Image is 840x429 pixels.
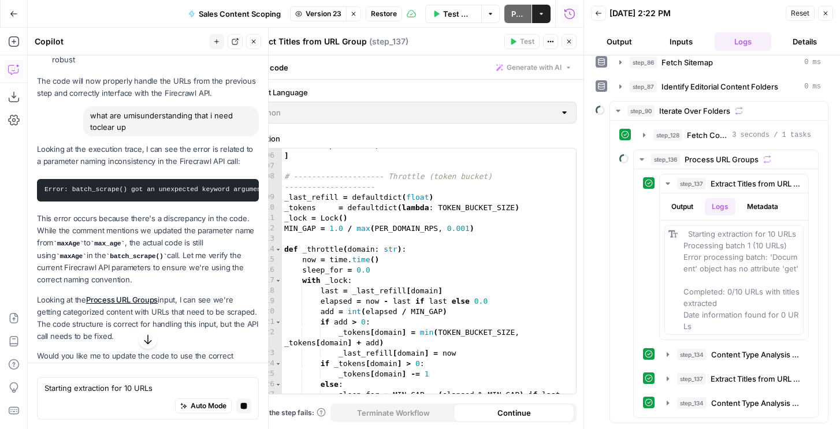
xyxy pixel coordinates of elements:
[369,36,408,47] span: ( step_137 )
[371,9,397,19] span: Restore
[612,53,828,72] button: 0 ms
[357,407,430,419] span: Terminate Workflow
[199,8,281,20] span: Sales Content Scoping
[275,244,281,255] span: Toggle code folding, rows 114 through 131
[711,349,801,360] span: Content Type Analysis Report
[504,5,531,23] button: Publish
[248,408,326,418] a: When the step fails:
[507,62,562,73] span: Generate with AI
[290,6,346,21] button: Version 23
[740,198,785,215] button: Metadata
[35,36,206,47] div: Copilot
[715,32,772,51] button: Logs
[56,253,87,260] code: maxAge
[83,106,259,136] div: what are umisunderstanding that i need toclear up
[248,36,501,47] div: Extract Titles from URL Group
[677,178,706,189] span: step_137
[44,186,300,193] code: Error: batch_scrape() got an unexpected keyword argument 'maxAge'
[53,240,84,247] code: maxAge
[366,6,402,21] button: Restore
[653,32,710,51] button: Inputs
[591,32,648,51] button: Output
[91,240,125,247] code: max_age
[627,105,655,117] span: step_90
[612,77,828,96] button: 0 ms
[248,87,577,98] label: Select Language
[651,154,680,165] span: step_136
[106,253,168,260] code: batch_scrape()
[425,5,481,23] button: Test Workflow
[504,34,540,49] button: Test
[732,130,811,140] span: 3 seconds / 1 tasks
[791,8,809,18] span: Reset
[711,373,801,385] span: Extract Titles from URL Group
[191,401,226,411] span: Auto Mode
[711,178,801,189] span: Extract Titles from URL Group
[677,373,706,385] span: step_137
[786,6,815,21] button: Reset
[711,397,801,409] span: Content Type Analysis Report
[683,229,802,331] span: Starting extraction for 10 URLs Processing batch 1 (10 URLs) Error processing batch: 'Document' o...
[630,81,657,92] span: step_87
[443,8,474,20] span: Test Workflow
[256,107,555,118] input: Python
[659,105,730,117] span: Iterate Over Folders
[492,60,577,75] button: Generate with AI
[661,81,778,92] span: Identify Editorial Content Folders
[306,9,341,19] span: Version 23
[705,198,735,215] button: Logs
[630,57,657,68] span: step_86
[37,212,259,286] p: This error occurs because there's a discrepancy in the code. While the comment mentions we update...
[37,350,259,399] p: Would you like me to update the code to use the correct parameter name for the Firecrawl API? I c...
[677,349,707,360] span: step_134
[653,129,682,141] span: step_128
[37,75,259,99] p: The code will now properly handle the URLs from the previous step and correctly interface with th...
[804,57,821,68] span: 0 ms
[86,295,158,304] a: Process URL Groups
[776,32,833,51] button: Details
[37,294,259,343] p: Looking at the input, I can see we're getting categorized content with URLs that need to be scrap...
[520,36,534,47] span: Test
[511,8,525,20] span: Publish
[333,404,454,422] button: Terminate Workflow
[804,81,821,92] span: 0 ms
[687,129,727,141] span: Fetch Complete Content URLs
[275,317,281,327] span: Toggle code folding, rows 121 through 123
[664,198,700,215] button: Output
[275,275,281,286] span: Toggle code folding, rows 117 through 128
[636,126,818,144] button: 3 seconds / 1 tasks
[275,379,281,390] span: Toggle code folding, rows 126 through 128
[685,154,759,165] span: Process URL Groups
[181,5,288,23] button: Sales Content Scoping
[37,143,259,167] p: Looking at the execution trace, I can see the error is related to a parameter naming inconsistenc...
[175,398,232,413] button: Auto Mode
[248,133,577,144] label: Function
[497,407,531,419] span: Continue
[661,57,713,68] span: Fetch Sitemap
[241,55,583,79] div: Write code
[677,397,707,409] span: step_134
[275,359,281,369] span: Toggle code folding, rows 124 through 125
